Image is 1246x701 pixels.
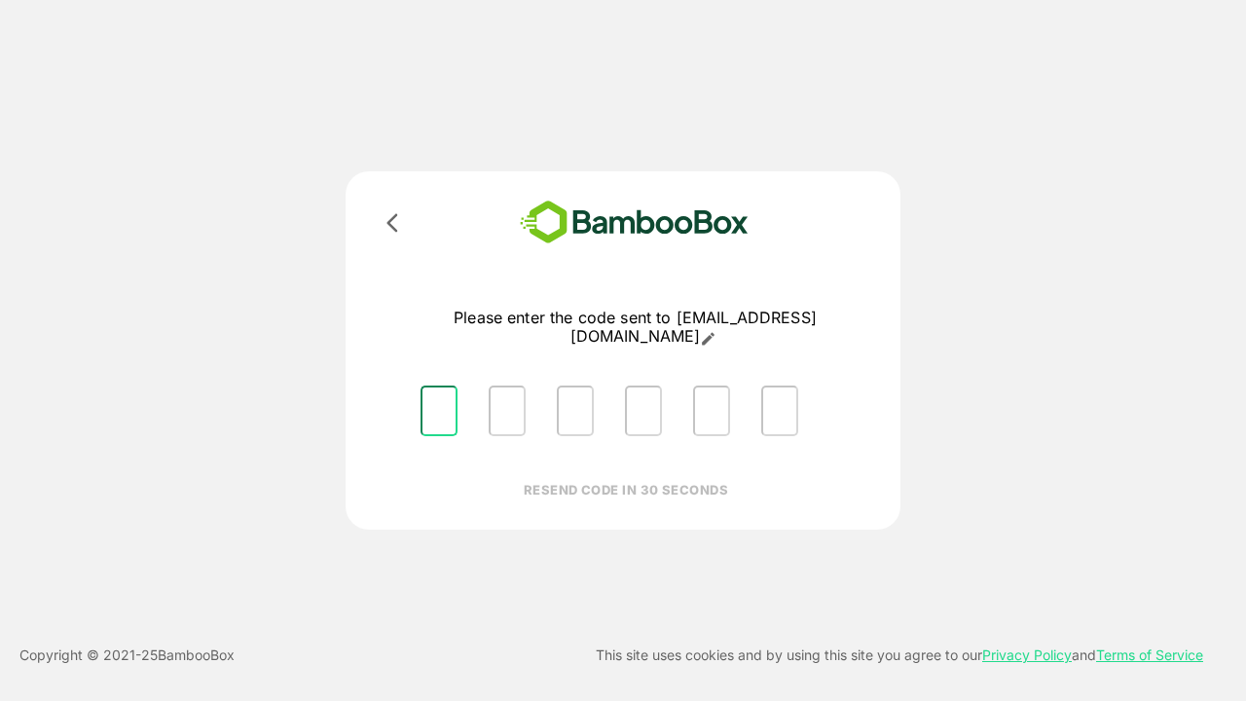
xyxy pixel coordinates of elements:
p: This site uses cookies and by using this site you agree to our and [596,644,1203,667]
a: Privacy Policy [982,646,1072,663]
a: Terms of Service [1096,646,1203,663]
p: Please enter the code sent to [EMAIL_ADDRESS][DOMAIN_NAME] [405,309,865,347]
p: Copyright © 2021- 25 BambooBox [19,644,235,667]
input: Please enter OTP character 1 [421,386,458,436]
input: Please enter OTP character 2 [489,386,526,436]
img: bamboobox [492,195,777,250]
input: Please enter OTP character 6 [761,386,798,436]
input: Please enter OTP character 5 [693,386,730,436]
input: Please enter OTP character 3 [557,386,594,436]
input: Please enter OTP character 4 [625,386,662,436]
